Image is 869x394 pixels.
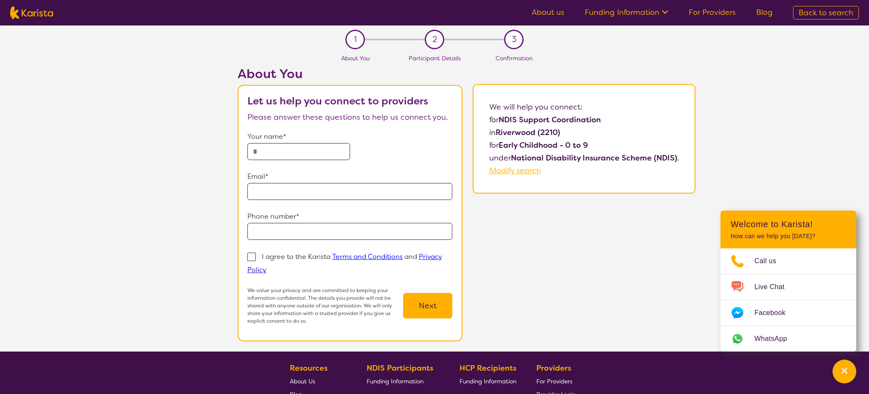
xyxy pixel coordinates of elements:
[489,113,679,126] p: for
[247,111,453,124] p: Please answer these questions to help us connect you.
[460,374,516,388] a: Funding Information
[756,7,773,17] a: Blog
[460,363,516,373] b: HCP Recipients
[247,210,453,223] p: Phone number*
[489,126,679,139] p: in
[833,360,856,383] button: Channel Menu
[290,377,315,385] span: About Us
[238,66,463,82] h2: About You
[689,7,736,17] a: For Providers
[489,139,679,152] p: for
[532,7,564,17] a: About us
[754,307,796,319] span: Facebook
[10,6,53,19] img: Karista logo
[799,8,853,18] span: Back to search
[432,33,437,46] span: 2
[499,115,601,125] b: NDIS Support Coordination
[536,377,572,385] span: For Providers
[536,363,571,373] b: Providers
[290,363,328,373] b: Resources
[409,54,461,62] span: Participant Details
[247,130,453,143] p: Your name*
[290,374,347,388] a: About Us
[499,140,588,150] b: Early Childhood - 0 to 9
[731,233,846,240] p: How can we help you [DATE]?
[731,219,846,229] h2: Welcome to Karista!
[460,377,516,385] span: Funding Information
[496,54,533,62] span: Confirmation
[512,33,516,46] span: 3
[720,326,856,352] a: Web link opens in a new tab.
[341,54,370,62] span: About You
[247,287,404,325] p: We value your privacy and are committed to keeping your information confidential. The details you...
[720,248,856,352] ul: Choose channel
[367,374,440,388] a: Funding Information
[489,152,679,164] p: under .
[247,170,453,183] p: Email*
[332,252,403,261] a: Terms and Conditions
[511,153,677,163] b: National Disability Insurance Scheme (NDIS)
[489,101,679,113] p: We will help you connect:
[403,293,452,318] button: Next
[367,363,433,373] b: NDIS Participants
[793,6,859,20] a: Back to search
[754,281,795,293] span: Live Chat
[247,252,442,274] a: Privacy Policy
[754,332,797,345] span: WhatsApp
[496,127,560,138] b: Riverwood (2210)
[354,33,357,46] span: 1
[720,211,856,352] div: Channel Menu
[536,374,576,388] a: For Providers
[489,166,541,176] a: Modify search
[247,94,428,108] b: Let us help you connect to providers
[754,255,787,267] span: Call us
[367,377,423,385] span: Funding Information
[585,7,668,17] a: Funding Information
[247,252,442,274] p: I agree to the Karista and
